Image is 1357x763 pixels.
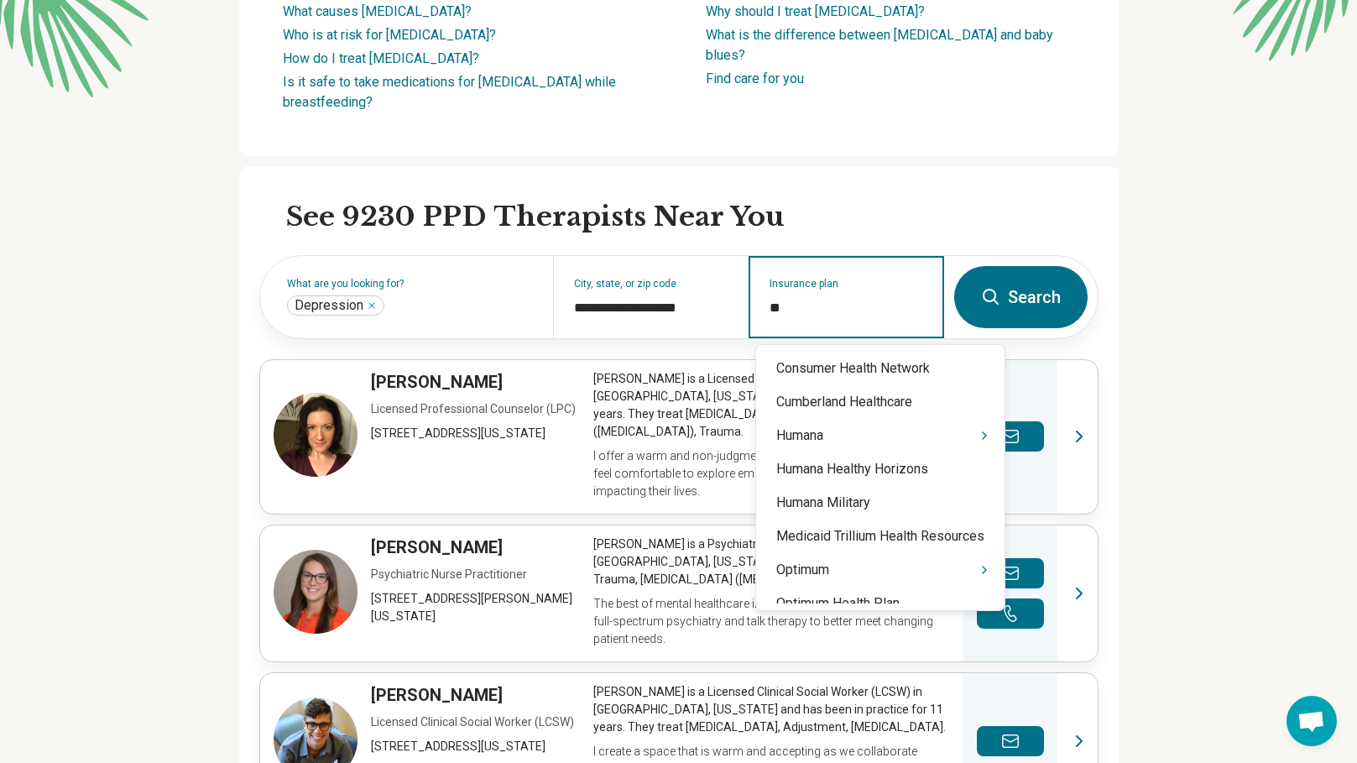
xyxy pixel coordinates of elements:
a: How do I treat [MEDICAL_DATA]? [283,50,479,66]
div: Cumberland Healthcare [756,385,1005,419]
div: Medicaid Trillium Health Resources [756,520,1005,553]
label: What are you looking for? [287,279,533,289]
div: Suggestions [756,352,1005,604]
a: What causes [MEDICAL_DATA]? [283,3,472,19]
button: Depression [367,300,377,311]
a: Why should I treat [MEDICAL_DATA]? [706,3,925,19]
a: What is the difference between [MEDICAL_DATA] and baby blues? [706,27,1053,63]
a: Who is at risk for [MEDICAL_DATA]? [283,27,496,43]
button: Search [954,266,1088,328]
h2: See 9230 PPD Therapists Near You [286,200,1099,235]
div: Consumer Health Network [756,352,1005,385]
span: Depression [295,297,363,314]
div: Open chat [1287,696,1337,746]
button: Send a message [977,558,1044,588]
div: Humana [756,419,1005,452]
div: Optimum [756,553,1005,587]
button: Send a message [977,726,1044,756]
div: Optimum Health Plan [756,587,1005,620]
div: Depression [287,295,384,316]
div: Humana Healthy Horizons [756,452,1005,486]
button: Send a message [977,421,1044,452]
div: Humana Military [756,486,1005,520]
button: Make a phone call [977,598,1044,629]
a: Is it safe to take medications for [MEDICAL_DATA] while breastfeeding? [283,74,616,110]
a: Find care for you [706,71,804,86]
